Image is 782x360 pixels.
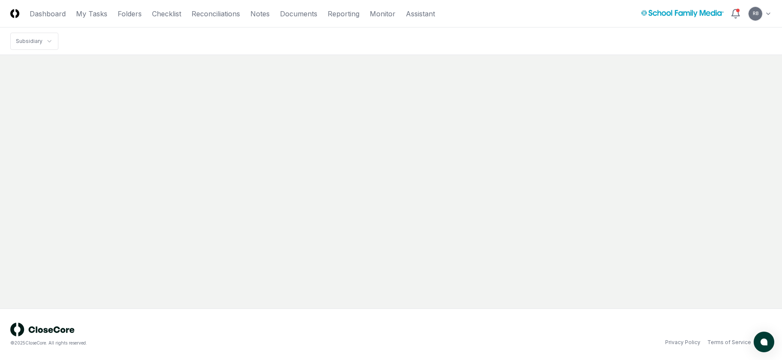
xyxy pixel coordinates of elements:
a: Checklist [152,9,181,19]
button: RB [748,6,763,21]
a: Reporting [328,9,359,19]
a: Dashboard [30,9,66,19]
a: Folders [118,9,142,19]
img: logo [10,323,75,336]
a: Monitor [370,9,396,19]
div: Subsidiary [16,37,43,45]
a: Privacy Policy [665,339,700,346]
a: Reconciliations [192,9,240,19]
span: RB [753,10,758,17]
a: Notes [250,9,270,19]
button: atlas-launcher [754,332,774,352]
img: Logo [10,9,19,18]
nav: breadcrumb [10,33,58,50]
a: Assistant [406,9,435,19]
div: © 2025 CloseCore. All rights reserved. [10,340,391,346]
a: My Tasks [76,9,107,19]
img: School Family Media logo [641,10,724,17]
a: Documents [280,9,317,19]
a: Terms of Service [707,339,751,346]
